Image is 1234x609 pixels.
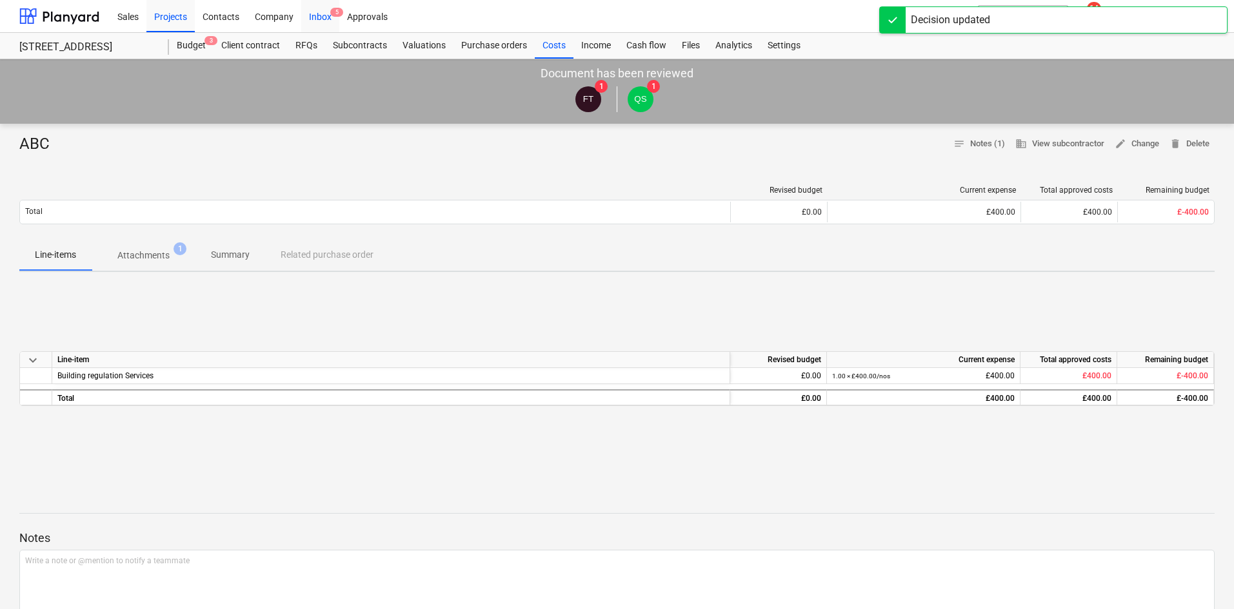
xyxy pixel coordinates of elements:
[575,86,601,112] div: Finance Team
[583,94,593,104] span: FT
[619,33,674,59] a: Cash flow
[730,202,827,222] div: £0.00
[19,134,60,155] div: ABC
[833,208,1015,217] div: £400.00
[117,249,170,262] p: Attachments
[35,248,76,262] p: Line-items
[730,352,827,368] div: Revised budget
[19,41,154,54] div: [STREET_ADDRESS]
[1015,137,1104,151] span: View subcontractor
[911,12,990,28] div: Decision updated
[1020,202,1117,222] div: £400.00
[736,186,822,195] div: Revised budget
[211,248,250,262] p: Summary
[1177,371,1208,380] span: £-400.00
[832,372,890,380] small: 1.00 × £400.00 / nos
[1110,134,1164,154] button: Change
[573,33,619,59] a: Income
[174,242,186,255] span: 1
[1117,352,1214,368] div: Remaining budget
[1015,138,1027,150] span: business
[730,389,827,405] div: £0.00
[1123,186,1209,195] div: Remaining budget
[628,86,653,112] div: Quantity Surveyor
[169,33,214,59] div: Budget
[827,352,1020,368] div: Current expense
[52,352,730,368] div: Line-item
[953,138,965,150] span: notes
[708,33,760,59] a: Analytics
[169,33,214,59] a: Budget3
[1169,137,1209,151] span: Delete
[1164,134,1215,154] button: Delete
[634,94,646,104] span: QS
[832,368,1015,384] div: £400.00
[647,80,660,93] span: 1
[1020,389,1117,405] div: £400.00
[204,36,217,45] span: 3
[541,66,693,81] p: Document has been reviewed
[833,186,1016,195] div: Current expense
[595,80,608,93] span: 1
[288,33,325,59] a: RFQs
[1169,138,1181,150] span: delete
[1082,371,1111,380] span: £400.00
[1177,208,1209,217] span: £-400.00
[674,33,708,59] a: Files
[25,353,41,368] span: keyboard_arrow_down
[395,33,453,59] a: Valuations
[25,206,43,217] p: Total
[953,137,1005,151] span: Notes (1)
[330,8,343,17] span: 5
[214,33,288,59] a: Client contract
[1026,186,1113,195] div: Total approved costs
[1020,352,1117,368] div: Total approved costs
[453,33,535,59] a: Purchase orders
[1010,134,1110,154] button: View subcontractor
[948,134,1010,154] button: Notes (1)
[730,368,827,384] div: £0.00
[57,371,154,380] span: Building regulation Services
[535,33,573,59] a: Costs
[19,530,1215,546] p: Notes
[1115,137,1159,151] span: Change
[325,33,395,59] a: Subcontracts
[1117,389,1214,405] div: £-400.00
[1115,138,1126,150] span: edit
[52,389,730,405] div: Total
[760,33,808,59] a: Settings
[832,391,1015,407] div: £400.00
